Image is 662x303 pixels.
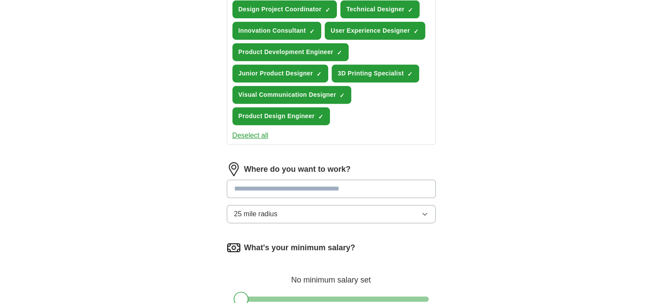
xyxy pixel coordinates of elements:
span: ✓ [337,49,342,56]
label: Where do you want to work? [244,163,351,175]
button: 3D Printing Specialist✓ [332,65,419,82]
button: Visual Communication Designer✓ [232,86,352,104]
button: 25 mile radius [227,205,436,223]
button: Junior Product Designer✓ [232,65,328,82]
span: 25 mile radius [234,209,278,219]
div: No minimum salary set [227,265,436,286]
button: Technical Designer✓ [340,0,420,18]
label: What's your minimum salary? [244,242,355,254]
span: Junior Product Designer [239,69,313,78]
span: Innovation Consultant [239,26,306,35]
span: Technical Designer [346,5,405,14]
button: Product Design Engineer✓ [232,107,330,125]
button: Deselect all [232,130,269,141]
button: Innovation Consultant✓ [232,22,321,40]
span: ✓ [407,71,413,78]
span: ✓ [309,28,315,35]
img: salary.png [227,241,241,255]
span: 3D Printing Specialist [338,69,404,78]
span: ✓ [316,71,322,78]
span: Product Design Engineer [239,112,315,121]
span: Product Development Engineer [239,48,333,57]
button: User Experience Designer✓ [325,22,425,40]
span: Visual Communication Designer [239,90,336,99]
span: ✓ [318,113,323,120]
span: User Experience Designer [331,26,410,35]
img: location.png [227,162,241,176]
span: Design Project Coordinator [239,5,322,14]
span: ✓ [408,7,413,14]
span: ✓ [325,7,330,14]
span: ✓ [339,92,345,99]
button: Design Project Coordinator✓ [232,0,337,18]
button: Product Development Engineer✓ [232,43,349,61]
span: ✓ [413,28,419,35]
